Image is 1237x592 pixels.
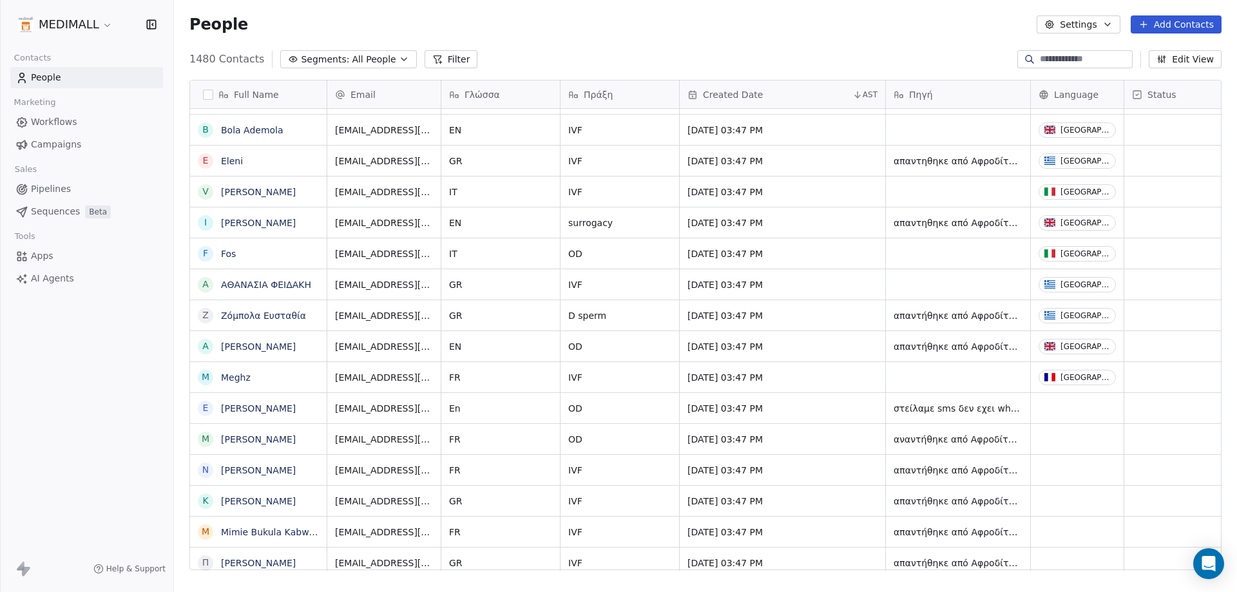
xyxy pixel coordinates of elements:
[568,371,671,384] span: IVF
[449,557,552,569] span: GR
[1060,157,1110,166] div: [GEOGRAPHIC_DATA]
[568,278,671,291] span: IVF
[687,464,877,477] span: [DATE] 03:47 PM
[350,88,376,101] span: Email
[449,247,552,260] span: IT
[568,464,671,477] span: IVF
[10,268,163,289] a: AI Agents
[335,216,433,229] span: [EMAIL_ADDRESS][PERSON_NAME][DOMAIN_NAME]
[894,340,1022,353] span: απαντήθηκε από Αφροδίτη [DATE]
[10,111,163,133] a: Workflows
[93,564,166,574] a: Help & Support
[31,138,81,151] span: Campaigns
[1147,88,1176,101] span: Status
[703,88,763,101] span: Created Date
[449,340,552,353] span: EN
[584,88,613,101] span: Πράξη
[1193,548,1224,579] div: Open Intercom Messenger
[9,160,43,179] span: Sales
[568,124,671,137] span: IVF
[425,50,478,68] button: Filter
[1031,81,1124,108] div: Language
[335,402,433,415] span: [EMAIL_ADDRESS][DOMAIN_NAME]
[687,495,877,508] span: [DATE] 03:47 PM
[8,48,57,68] span: Contacts
[335,309,433,322] span: [EMAIL_ADDRESS][DOMAIN_NAME]
[568,495,671,508] span: IVF
[15,14,115,35] button: MEDIMALL
[1054,88,1098,101] span: Language
[449,526,552,539] span: FR
[687,247,877,260] span: [DATE] 03:47 PM
[31,182,71,196] span: Pipelines
[894,155,1022,167] span: απαντηθηκε από Αφροδίτη [DATE] έστειλε προσφορά
[1060,249,1110,258] div: [GEOGRAPHIC_DATA]
[465,88,500,101] span: Γλώσσα
[189,15,248,34] span: People
[1060,280,1110,289] div: [GEOGRAPHIC_DATA]
[190,81,327,108] div: Full Name
[1124,81,1227,108] div: Status
[352,53,396,66] span: All People
[1060,373,1110,382] div: [GEOGRAPHIC_DATA]
[568,402,671,415] span: OD
[221,465,296,475] a: [PERSON_NAME]
[203,154,209,167] div: E
[449,216,552,229] span: EN
[687,433,877,446] span: [DATE] 03:47 PM
[449,495,552,508] span: GR
[31,115,77,129] span: Workflows
[221,310,306,321] a: Ζόμπολα Ευσταθία
[894,557,1022,569] span: απαντήθηκε από Αφροδίτη [DATE] δεν είμαι σίγουρη αν θελει να γίνει δότρια ή αν ενδιαφέρεται για OD
[204,216,207,229] div: I
[203,247,208,260] div: F
[221,527,333,537] a: Mimie Bukula Κabwebwe
[327,81,441,108] div: Email
[301,53,349,66] span: Segments:
[894,433,1022,446] span: αναντήθηκε από Αφροδίτη κατ΄επανάληψη
[221,249,236,259] a: Fos
[894,495,1022,508] span: απαντήθηκε από Αφροδίτη [DATE]
[909,88,933,101] span: Πηγή
[221,372,251,383] a: Meghz
[687,216,877,229] span: [DATE] 03:47 PM
[335,155,433,167] span: [EMAIL_ADDRESS][DOMAIN_NAME]
[335,557,433,569] span: [EMAIL_ADDRESS][DOMAIN_NAME]
[687,124,877,137] span: [DATE] 03:47 PM
[202,123,209,137] div: B
[221,403,296,414] a: [PERSON_NAME]
[687,402,877,415] span: [DATE] 03:47 PM
[680,81,885,108] div: Created DateAST
[335,371,433,384] span: [EMAIL_ADDRESS][DOMAIN_NAME]
[202,339,209,353] div: A
[221,280,311,290] a: ΑΘΑΝΑΣΙΑ ΦΕΙΔΑΚΗ
[202,556,209,569] div: Π
[221,434,296,444] a: [PERSON_NAME]
[8,93,61,112] span: Marketing
[568,433,671,446] span: OD
[687,526,877,539] span: [DATE] 03:47 PM
[202,494,208,508] div: Κ
[687,186,877,198] span: [DATE] 03:47 PM
[31,272,74,285] span: AI Agents
[203,401,209,415] div: E
[441,81,560,108] div: Γλώσσα
[449,309,552,322] span: GR
[687,309,877,322] span: [DATE] 03:47 PM
[894,402,1022,415] span: στείλαμε sms δεν εχει whats app
[894,309,1022,322] span: απαντήθηκε από Αφροδίτη [DATE]
[1060,126,1110,135] div: [GEOGRAPHIC_DATA]
[106,564,166,574] span: Help & Support
[18,17,34,32] img: Medimall%20logo%20(2).1.jpg
[568,247,671,260] span: OD
[335,186,433,198] span: [EMAIL_ADDRESS][DOMAIN_NAME]
[335,433,433,446] span: [EMAIL_ADDRESS][DOMAIN_NAME]
[568,526,671,539] span: IVF
[1060,187,1110,196] div: [GEOGRAPHIC_DATA]
[221,125,283,135] a: Bola Ademola
[1037,15,1120,33] button: Settings
[221,156,243,166] a: Eleni
[202,185,209,198] div: V
[561,81,679,108] div: Πράξη
[39,16,99,33] span: MEDIMALL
